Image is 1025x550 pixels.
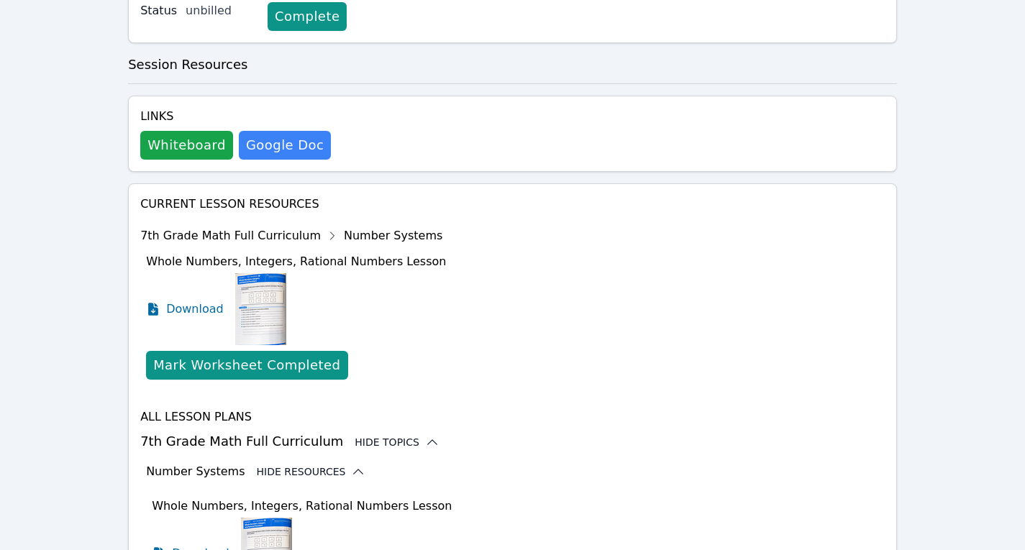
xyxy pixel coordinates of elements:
span: Download [166,301,224,318]
div: 7th Grade Math Full Curriculum Number Systems [140,224,446,247]
div: Mark Worksheet Completed [153,355,340,375]
div: unbilled [186,2,256,19]
button: Mark Worksheet Completed [146,351,347,380]
span: Whole Numbers, Integers, Rational Numbers Lesson [152,499,452,513]
label: Status [140,2,177,19]
a: Download [146,273,224,345]
h3: Session Resources [128,55,897,75]
h3: Number Systems [146,463,245,480]
button: Hide Resources [256,464,365,479]
button: Hide Topics [355,435,439,449]
h3: 7th Grade Math Full Curriculum [140,431,885,452]
h4: Links [140,108,331,125]
button: Whiteboard [140,131,233,160]
h4: Current Lesson Resources [140,196,885,213]
h4: All Lesson Plans [140,408,885,426]
a: Google Doc [239,131,331,160]
a: Complete [268,2,347,31]
span: Whole Numbers, Integers, Rational Numbers Lesson [146,255,446,268]
img: Whole Numbers, Integers, Rational Numbers Lesson [235,273,286,345]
